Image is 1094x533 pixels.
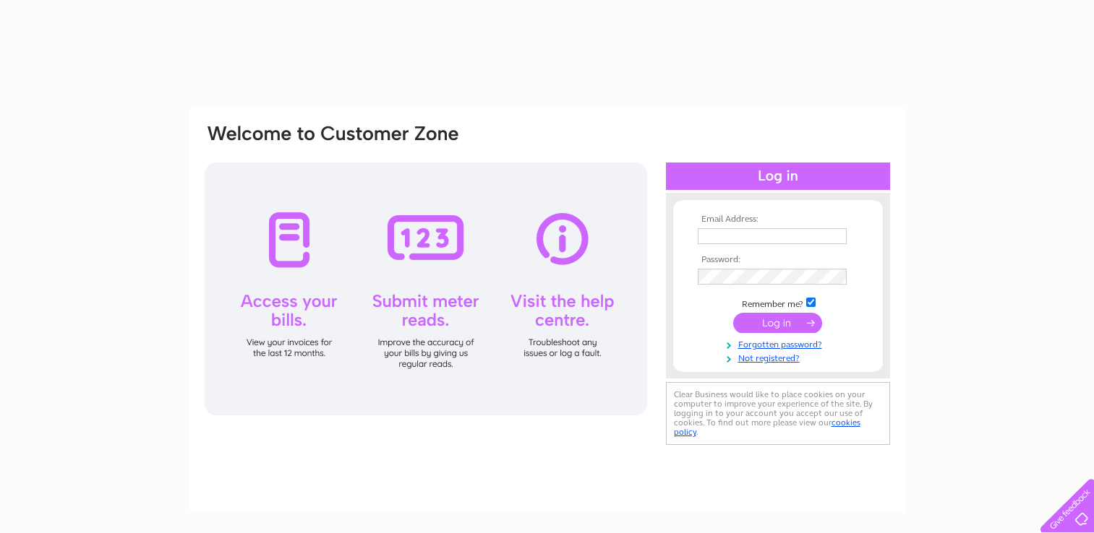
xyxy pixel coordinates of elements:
a: Not registered? [698,350,862,364]
td: Remember me? [694,295,862,310]
th: Password: [694,255,862,265]
th: Email Address: [694,214,862,225]
div: Clear Business would like to place cookies on your computer to improve your experience of the sit... [666,382,890,445]
input: Submit [733,313,822,333]
a: cookies policy [674,417,860,437]
a: Forgotten password? [698,337,862,350]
